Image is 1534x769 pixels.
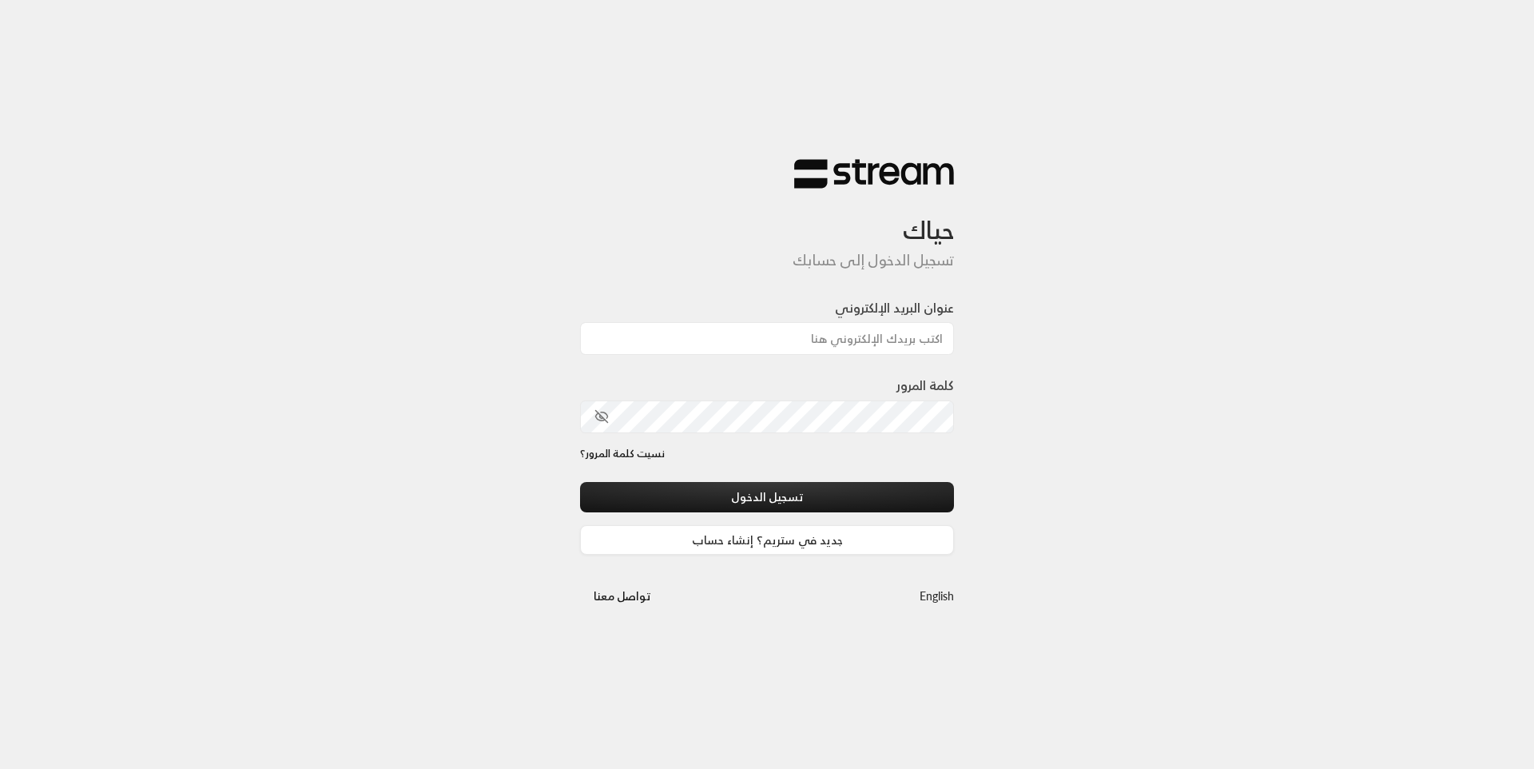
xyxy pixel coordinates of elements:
img: Stream Logo [794,158,954,189]
a: جديد في ستريم؟ إنشاء حساب [580,525,954,555]
button: toggle password visibility [588,403,615,430]
label: كلمة المرور [896,376,954,395]
button: تواصل معنا [580,581,664,611]
a: English [920,581,954,611]
label: عنوان البريد الإلكتروني [835,298,954,317]
h5: تسجيل الدخول إلى حسابك [580,252,954,269]
a: تواصل معنا [580,586,664,606]
button: تسجيل الدخول [580,482,954,512]
h3: حياك [580,189,954,245]
input: اكتب بريدك الإلكتروني هنا [580,322,954,355]
a: نسيت كلمة المرور؟ [580,446,665,462]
